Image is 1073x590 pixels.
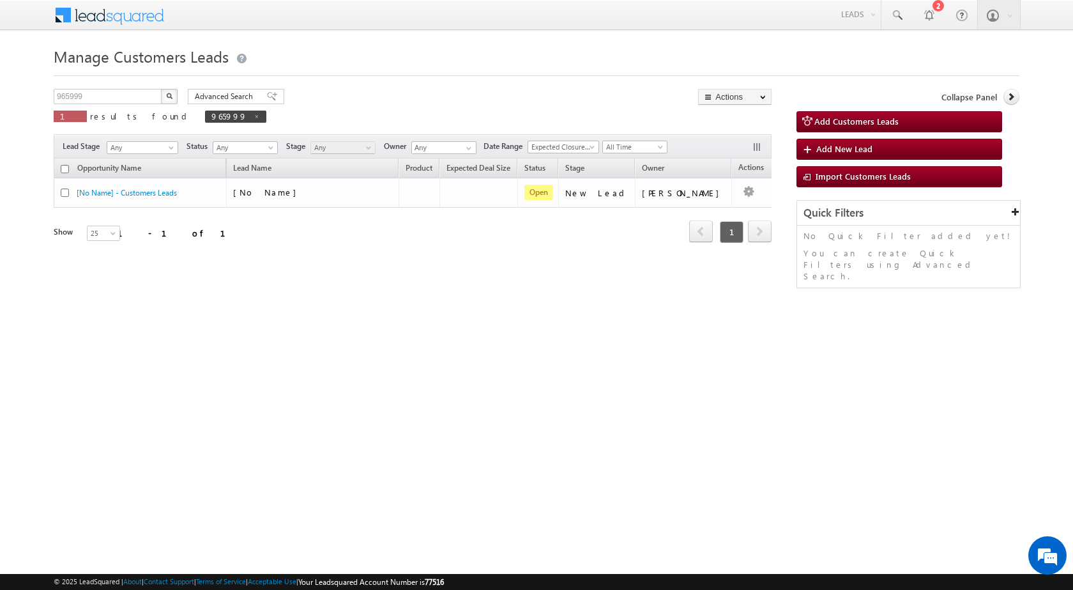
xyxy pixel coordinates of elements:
[107,142,174,153] span: Any
[71,161,148,178] a: Opportunity Name
[803,247,1014,282] p: You can create Quick Filters using Advanced Search.
[411,141,476,154] input: Type to Search
[603,141,664,153] span: All Time
[816,171,911,182] span: Import Customers Leads
[642,163,664,173] span: Owner
[483,141,528,152] span: Date Range
[797,201,1020,226] div: Quick Filters
[211,111,247,121] span: 965999
[118,226,241,240] div: 1 - 1 of 1
[446,163,510,173] span: Expected Deal Size
[524,185,553,200] span: Open
[248,577,296,586] a: Acceptable Use
[803,230,1014,242] p: No Quick Filter added yet!
[559,161,591,178] a: Stage
[213,141,278,154] a: Any
[196,577,246,586] a: Terms of Service
[642,187,726,199] div: [PERSON_NAME]
[54,576,444,588] span: © 2025 LeadSquared | | | | |
[166,93,172,99] img: Search
[233,187,303,198] span: [No Name]
[528,141,595,153] span: Expected Closure Date
[61,165,69,173] input: Check all records
[88,228,121,239] span: 25
[941,91,997,103] span: Collapse Panel
[689,222,713,242] a: prev
[406,163,432,173] span: Product
[298,577,444,587] span: Your Leadsquared Account Number is
[720,221,743,243] span: 1
[77,163,141,173] span: Opportunity Name
[565,163,584,173] span: Stage
[565,187,629,199] div: New Lead
[732,160,770,177] span: Actions
[213,142,274,153] span: Any
[310,141,376,154] a: Any
[425,577,444,587] span: 77516
[186,141,213,152] span: Status
[602,141,667,153] a: All Time
[689,221,713,242] span: prev
[528,141,599,153] a: Expected Closure Date
[77,188,177,198] a: [No Name] - Customers Leads
[459,142,475,155] a: Show All Items
[814,116,899,127] span: Add Customers Leads
[748,222,772,242] a: next
[440,161,517,178] a: Expected Deal Size
[107,141,178,154] a: Any
[384,141,411,152] span: Owner
[816,143,872,154] span: Add New Lead
[144,577,194,586] a: Contact Support
[54,226,77,238] div: Show
[90,111,192,121] span: results found
[518,161,552,178] a: Status
[311,142,372,153] span: Any
[63,141,105,152] span: Lead Stage
[227,161,278,178] span: Lead Name
[698,89,772,105] button: Actions
[54,46,229,66] span: Manage Customers Leads
[195,91,257,102] span: Advanced Search
[87,226,120,241] a: 25
[123,577,142,586] a: About
[748,221,772,242] span: next
[60,111,80,121] span: 1
[286,141,310,152] span: Stage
